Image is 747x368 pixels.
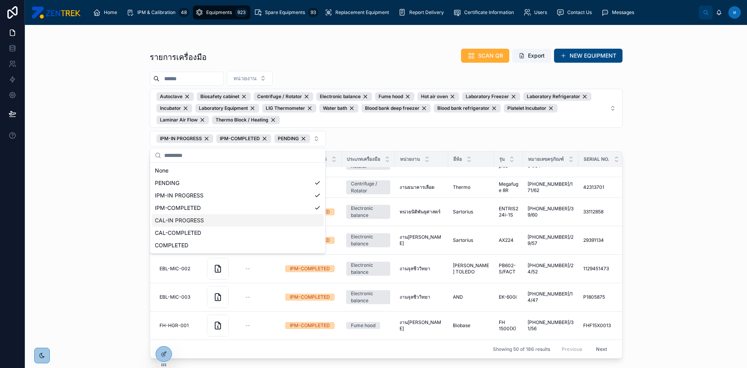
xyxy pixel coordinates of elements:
span: IPM & Calibration [137,9,175,16]
a: EBL-MIC-002 [160,266,198,272]
span: Certificate Information [464,9,514,16]
span: รุ่น [499,156,505,162]
div: Platelet Incubator [504,104,558,113]
a: Electronic balance [346,233,390,247]
div: CAL-IN PROGRESS [152,214,324,227]
a: Electronic balance [346,262,390,276]
button: Unselect CENTRIFUGE_ROTATOR [254,92,313,101]
a: 29391134 [583,237,626,243]
span: FH-HGR-001 [160,322,189,329]
button: Unselect BIOSAFETY_CABINET [197,92,251,101]
a: Spare Equipments93 [252,5,321,19]
button: Unselect THERMO_BLOCK_HEATING [212,116,280,124]
span: -- [245,266,250,272]
a: Report Delivery [396,5,449,19]
span: ยี่ห้อ [453,156,462,162]
span: [PERSON_NAME] TOLEDO [453,262,489,275]
button: NEW EQUIPMENT [554,49,622,63]
div: Autoclave [156,92,194,101]
a: Megafuge 8R [499,181,518,194]
button: Unselect LABORATORY_REFRIGERATOR [523,92,591,101]
span: หน่วยงาน [233,74,257,82]
span: Sartorius [453,209,473,215]
a: FHF15X0013 [583,322,626,329]
button: Select Button [150,89,622,128]
div: Electronic balance [351,205,386,219]
span: Messages [612,9,634,16]
a: Replacement Equipment [322,5,395,19]
div: Water bath [319,104,358,113]
span: 29391134 [583,237,604,243]
div: Laminar Air Flow [156,116,209,124]
div: Electronic balance [351,233,386,247]
div: Hot air oven [417,92,459,101]
span: Biobase [453,322,470,329]
span: งานธนาคารเลือด [400,184,435,190]
button: Unselect HOT_AIR_OVEN [417,92,459,101]
div: Electronic balance [316,92,372,101]
div: LIG Thermometer [262,104,316,113]
div: Laboratory Freezer [462,92,520,101]
button: Unselect LIG_THERMOMETER [262,104,316,113]
a: 42313701 [583,184,626,190]
div: IPM-COMPLETED [216,134,271,143]
span: Replacement Equipment [335,9,389,16]
a: งาน[PERSON_NAME] [400,234,444,247]
span: หน่วยนิติพันธุศาสตร์ [400,209,440,215]
a: Fume hood [346,322,390,329]
button: Unselect LAMINAR_AIR_FLOW [156,116,209,124]
a: FH-HGR-001 [160,322,198,329]
button: Unselect IPM_IN_PROGRESS [156,134,213,143]
span: ท [733,9,736,16]
a: PB602-S/FACT [499,262,518,275]
a: EK-600i [499,294,518,300]
button: Unselect AUTOCLAVE [156,92,194,101]
a: Centrifuge / Rotator [346,180,390,194]
span: หน่วยงาน [400,156,420,162]
button: Unselect PLATELET_INCUBATOR [504,104,558,113]
a: AND [453,294,489,300]
div: IPM-COMPLETED [152,202,324,214]
a: IPM-COMPLETED [285,322,337,329]
button: SCAN QR [461,49,509,63]
h1: รายการเครื่องมือ [150,52,207,63]
div: PENDING [274,134,310,143]
div: Electronic balance [351,290,386,304]
a: หน่วยนิติพันธุศาสตร์ [400,209,444,215]
a: P1805875 [583,294,626,300]
button: Unselect BLOOD_BANK_REFRIGERATOR [434,104,501,113]
a: 1129451473 [583,266,626,272]
a: 33112858 [583,209,626,215]
a: -- [245,294,276,300]
a: Users [521,5,552,19]
span: Users [534,9,547,16]
div: Thermo Block / Heating [212,116,280,124]
div: Suggestions [150,163,325,253]
div: 93 [308,8,318,17]
span: Sartorius [453,237,473,243]
span: Contact Us [567,9,592,16]
span: 42313701 [583,184,604,190]
span: งานจุลชีววิทยา [400,294,430,300]
span: ENTRIS224i-1S [499,206,518,218]
button: Unselect WATER_BATH [319,104,358,113]
a: Thermo [453,184,489,190]
a: FH 1500(X) [499,319,518,332]
span: Report Delivery [409,9,444,16]
a: Biobase [453,322,489,329]
a: [PHONE_NUMBER]/39/60 [528,206,574,218]
span: SCAN QR [478,52,503,60]
button: Select Button [150,131,326,146]
a: [PHONE_NUMBER]/29/57 [528,234,574,247]
span: EBL-MIC-002 [160,266,190,272]
a: [PHONE_NUMBER]/24/52 [528,262,574,275]
div: None [152,164,324,177]
span: งานจุลชีววิทยา [400,266,430,272]
button: Unselect BLOOD_BANK_DEEP_FREEZER [361,104,431,113]
span: [PHONE_NUMBER]/31/56 [528,319,574,332]
div: Fume hood [375,92,414,101]
span: Showing 50 of 186 results [493,346,550,352]
div: scrollable content [87,4,699,21]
